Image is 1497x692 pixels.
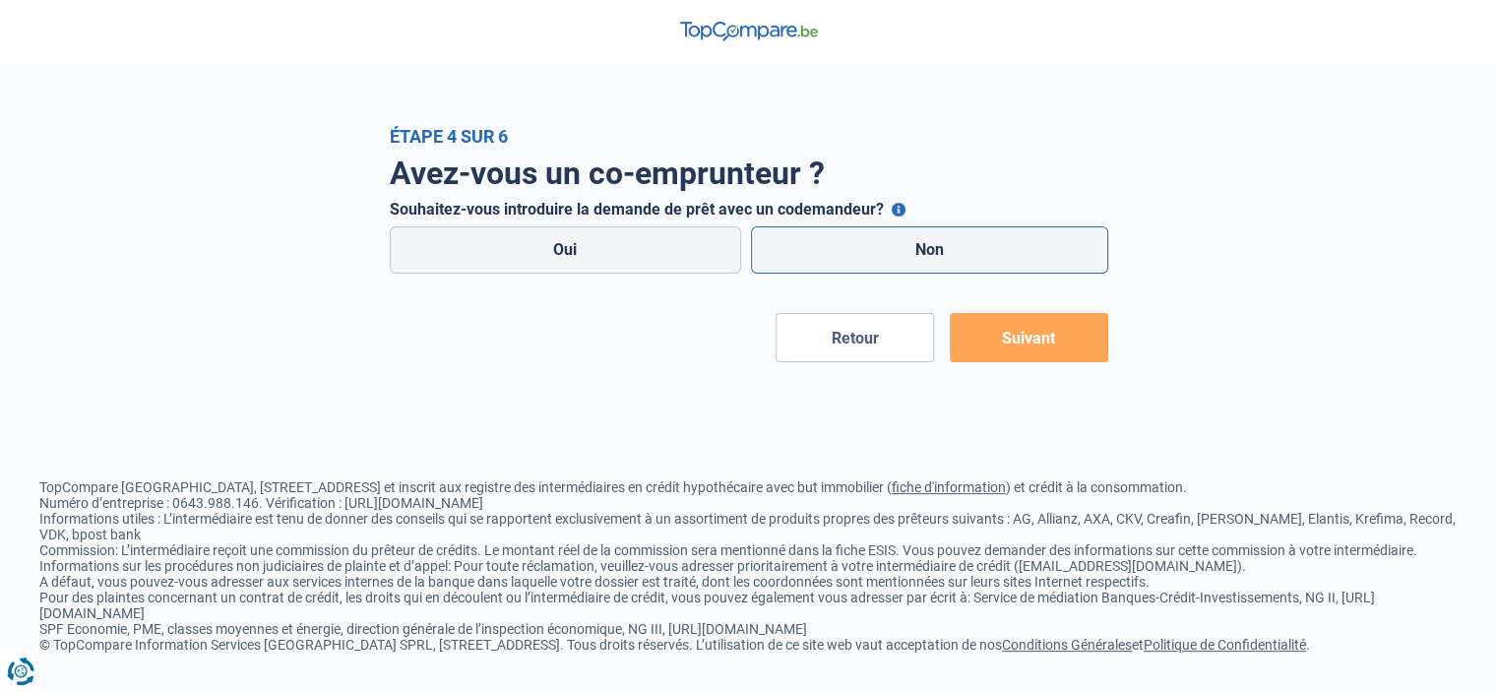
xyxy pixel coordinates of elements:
img: TopCompare Logo [680,22,818,41]
button: Souhaitez-vous introduire la demande de prêt avec un codemandeur? [892,203,905,217]
div: Étape 4 sur 6 [390,126,1108,147]
h1: Avez-vous un co-emprunteur ? [390,155,1108,192]
label: Souhaitez-vous introduire la demande de prêt avec un codemandeur? [390,200,1108,219]
a: Conditions Générales [1002,637,1132,653]
button: Suivant [950,313,1108,362]
label: Non [751,226,1108,274]
a: fiche d'information [892,479,1006,495]
a: Politique de Confidentialité [1144,637,1306,653]
label: Oui [390,226,742,274]
button: Retour [776,313,934,362]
